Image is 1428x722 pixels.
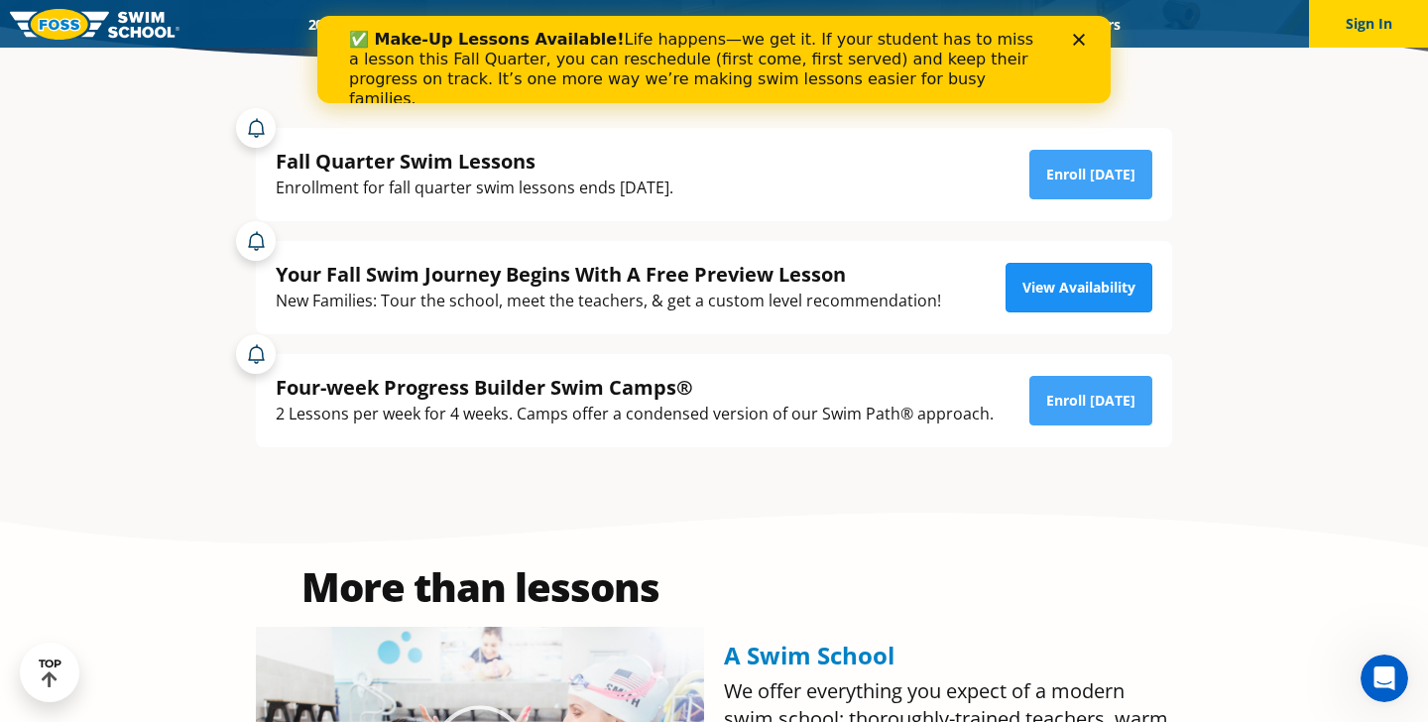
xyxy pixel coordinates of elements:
div: Four-week Progress Builder Swim Camps® [276,374,994,401]
a: Swim Path® Program [498,15,671,34]
a: Enroll [DATE] [1029,150,1152,199]
a: 2025 Calendar [291,15,415,34]
a: Swim Like [PERSON_NAME] [782,15,993,34]
div: 2 Lessons per week for 4 weeks. Camps offer a condensed version of our Swim Path® approach. [276,401,994,427]
div: Your Fall Swim Journey Begins With A Free Preview Lesson [276,261,941,288]
iframe: Intercom live chat [1361,655,1408,702]
div: TOP [39,658,61,688]
a: View Availability [1006,263,1152,312]
div: Close [756,18,775,30]
a: Schools [415,15,498,34]
div: New Families: Tour the school, meet the teachers, & get a custom level recommendation! [276,288,941,314]
a: Careers [1055,15,1137,34]
a: Blog [993,15,1055,34]
div: Enrollment for fall quarter swim lessons ends [DATE]. [276,175,673,201]
b: ✅ Make-Up Lessons Available! [32,14,306,33]
a: Enroll [DATE] [1029,376,1152,425]
h2: More than lessons [256,567,704,607]
img: FOSS Swim School Logo [10,9,179,40]
div: Life happens—we get it. If your student has to miss a lesson this Fall Quarter, you can reschedul... [32,14,730,93]
span: A Swim School [724,639,894,671]
div: Fall Quarter Swim Lessons [276,148,673,175]
iframe: Intercom live chat banner [317,16,1111,103]
a: About FOSS [672,15,783,34]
